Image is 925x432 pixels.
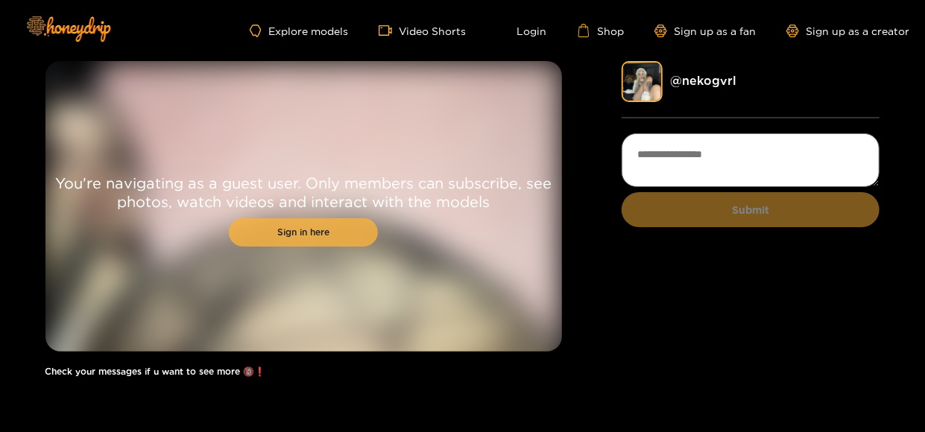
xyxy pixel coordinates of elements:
[622,192,880,227] button: Submit
[250,25,348,37] a: Explore models
[577,24,625,37] a: Shop
[379,24,400,37] span: video-camera
[786,25,910,37] a: Sign up as a creator
[229,218,378,247] a: Sign in here
[622,61,663,102] img: nekogvrl
[654,25,757,37] a: Sign up as a fan
[670,74,736,87] a: @ nekogvrl
[379,24,467,37] a: Video Shorts
[496,24,547,37] a: Login
[45,366,562,377] h1: Check your messages if u want to see more 🔞❗️
[45,174,562,211] p: You're navigating as a guest user. Only members can subscribe, see photos, watch videos and inter...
